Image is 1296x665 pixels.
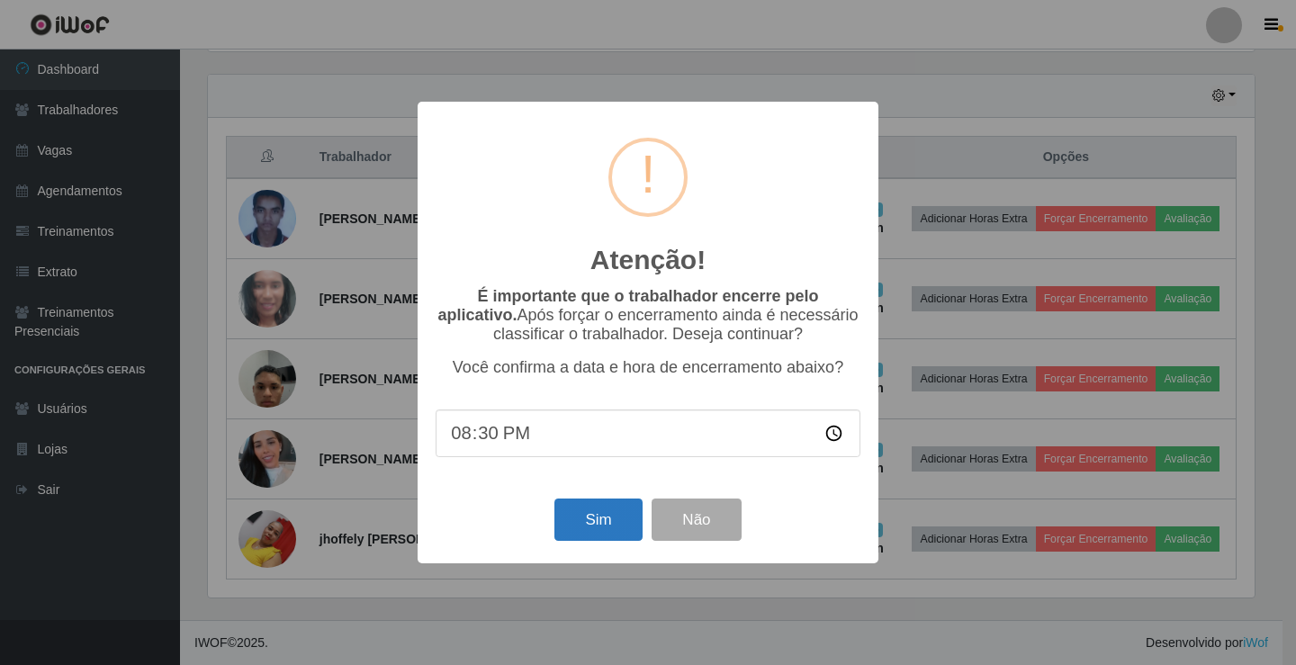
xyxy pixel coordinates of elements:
button: Sim [554,499,642,541]
p: Após forçar o encerramento ainda é necessário classificar o trabalhador. Deseja continuar? [436,287,860,344]
button: Não [652,499,741,541]
p: Você confirma a data e hora de encerramento abaixo? [436,358,860,377]
h2: Atenção! [590,244,706,276]
b: É importante que o trabalhador encerre pelo aplicativo. [437,287,818,324]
